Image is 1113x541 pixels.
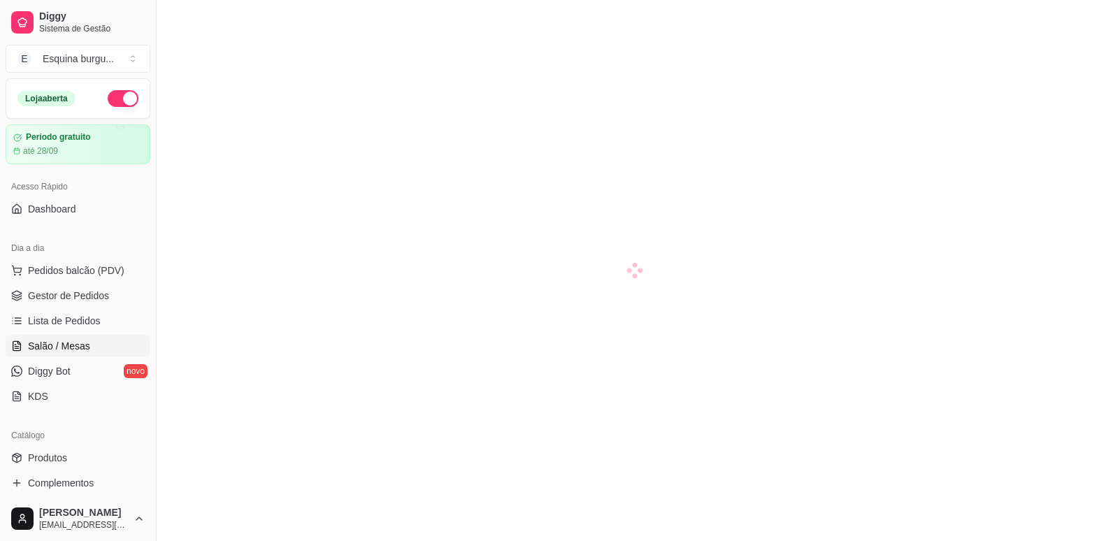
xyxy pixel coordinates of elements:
div: Esquina burgu ... [43,52,114,66]
button: Pedidos balcão (PDV) [6,259,150,282]
span: Produtos [28,451,67,465]
article: Período gratuito [26,132,91,143]
span: Diggy Bot [28,364,71,378]
span: Lista de Pedidos [28,314,101,328]
span: [PERSON_NAME] [39,507,128,519]
span: Sistema de Gestão [39,23,145,34]
span: Salão / Mesas [28,339,90,353]
a: Período gratuitoaté 28/09 [6,124,150,164]
a: Complementos [6,472,150,494]
div: Dia a dia [6,237,150,259]
div: Acesso Rápido [6,175,150,198]
button: [PERSON_NAME][EMAIL_ADDRESS][DOMAIN_NAME] [6,502,150,535]
a: Lista de Pedidos [6,310,150,332]
a: DiggySistema de Gestão [6,6,150,39]
a: Produtos [6,447,150,469]
a: KDS [6,385,150,407]
div: Catálogo [6,424,150,447]
a: Gestor de Pedidos [6,284,150,307]
a: Dashboard [6,198,150,220]
span: Gestor de Pedidos [28,289,109,303]
button: Select a team [6,45,150,73]
span: Diggy [39,10,145,23]
article: até 28/09 [23,145,58,157]
span: Dashboard [28,202,76,216]
a: Salão / Mesas [6,335,150,357]
span: Pedidos balcão (PDV) [28,264,124,277]
a: Diggy Botnovo [6,360,150,382]
div: Loja aberta [17,91,76,106]
span: E [17,52,31,66]
span: Complementos [28,476,94,490]
button: Alterar Status [108,90,138,107]
span: [EMAIL_ADDRESS][DOMAIN_NAME] [39,519,128,531]
span: KDS [28,389,48,403]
